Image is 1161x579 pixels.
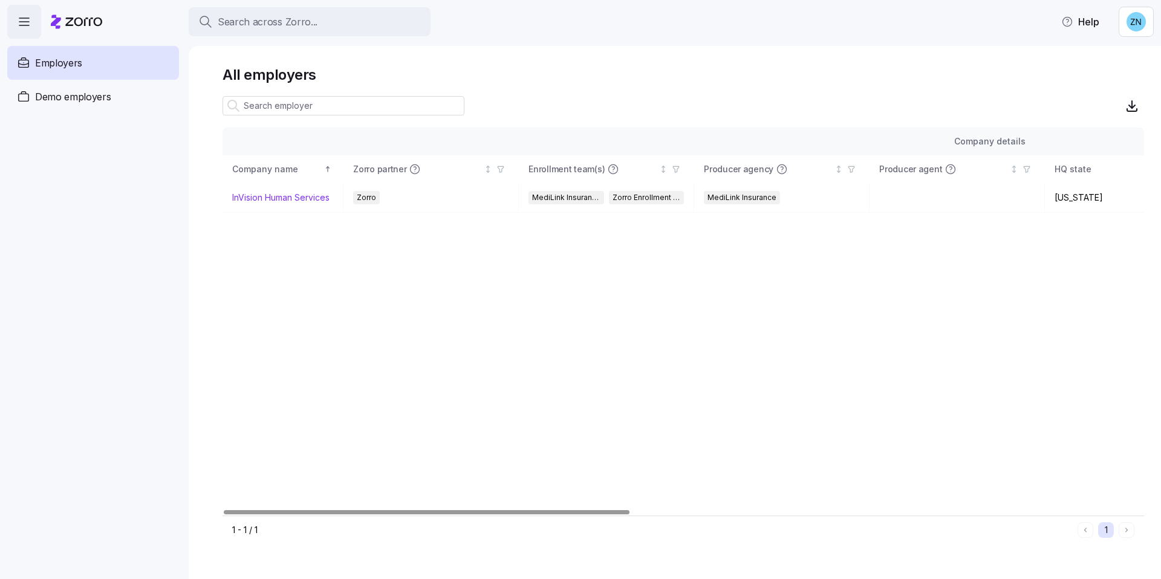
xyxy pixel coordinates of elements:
div: Not sorted [484,165,492,173]
button: Previous page [1078,522,1093,538]
h1: All employers [223,65,1144,84]
span: Employers [35,56,82,71]
th: Company nameSorted ascending [223,155,343,183]
span: MediLink Insurance [707,191,776,204]
span: Search across Zorro... [218,15,317,30]
th: Zorro partnerNot sorted [343,155,519,183]
img: 5c518db9dac3a343d5b258230af867d6 [1127,12,1146,31]
button: Search across Zorro... [189,7,431,36]
div: 1 - 1 / 1 [232,524,1073,536]
span: Zorro [357,191,376,204]
button: Next page [1119,522,1134,538]
span: Demo employers [35,89,111,105]
div: Sorted ascending [324,165,332,173]
span: Zorro Enrollment Team [613,191,681,204]
span: Enrollment team(s) [528,163,605,175]
th: Producer agentNot sorted [870,155,1045,183]
a: Demo employers [7,80,179,114]
span: Producer agency [704,163,773,175]
th: Producer agencyNot sorted [694,155,870,183]
a: Employers [7,46,179,80]
a: InVision Human Services [232,192,330,204]
div: Not sorted [659,165,668,173]
button: 1 [1098,522,1114,538]
div: Not sorted [1010,165,1018,173]
th: Enrollment team(s)Not sorted [519,155,694,183]
div: Not sorted [834,165,843,173]
span: Help [1061,15,1099,29]
span: Producer agent [879,163,942,175]
button: Help [1052,10,1109,34]
span: Zorro partner [353,163,406,175]
span: MediLink Insurance [532,191,600,204]
div: Company name [232,163,322,176]
input: Search employer [223,96,464,115]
